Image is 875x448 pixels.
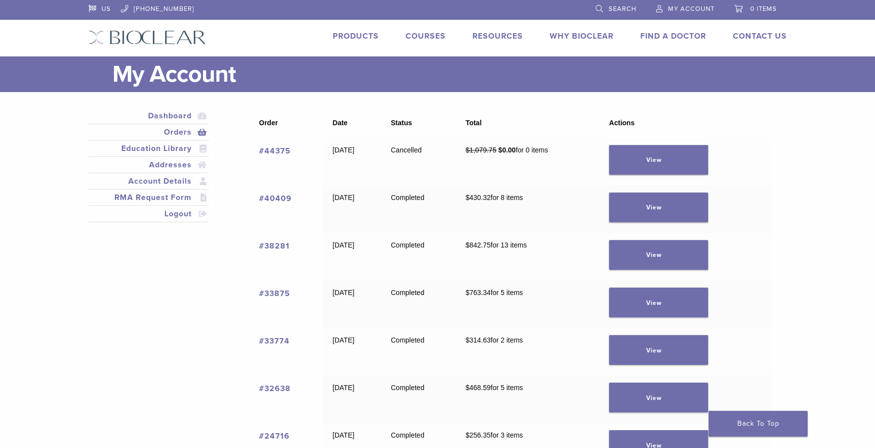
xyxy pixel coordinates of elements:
td: for 0 items [456,138,599,186]
a: Account Details [91,175,207,187]
td: Completed [381,186,456,233]
span: 842.75 [465,241,491,249]
a: Contact Us [733,31,787,41]
a: Orders [91,126,207,138]
td: for 13 items [456,233,599,281]
td: for 8 items [456,186,599,233]
time: [DATE] [333,194,355,201]
span: 0 items [750,5,777,13]
a: View order 32638 [609,383,708,412]
time: [DATE] [333,241,355,249]
span: Search [609,5,636,13]
td: Completed [381,281,456,328]
a: View order number 44375 [259,146,291,156]
a: View order 44375 [609,145,708,175]
span: My Account [668,5,715,13]
time: [DATE] [333,384,355,392]
nav: Account pages [89,108,209,234]
a: Addresses [91,159,207,171]
span: 256.35 [465,431,491,439]
a: Products [333,31,379,41]
span: $ [465,336,469,344]
span: $ [465,289,469,297]
td: Completed [381,233,456,281]
a: Education Library [91,143,207,154]
td: for 5 items [456,281,599,328]
span: Status [391,119,412,127]
td: Cancelled [381,138,456,186]
a: Courses [406,31,446,41]
a: Logout [91,208,207,220]
span: Date [333,119,348,127]
span: $ [498,146,502,154]
time: [DATE] [333,336,355,344]
a: View order number 40409 [259,194,292,203]
a: View order 33875 [609,288,708,317]
span: 430.32 [465,194,491,201]
a: View order number 32638 [259,384,291,394]
a: Find A Doctor [640,31,706,41]
a: Back To Top [709,411,808,437]
td: Completed [381,376,456,423]
a: View order 33774 [609,335,708,365]
span: 468.59 [465,384,491,392]
a: RMA Request Form [91,192,207,203]
time: [DATE] [333,431,355,439]
a: Why Bioclear [550,31,614,41]
span: $ [465,241,469,249]
span: Total [465,119,481,127]
span: Order [259,119,278,127]
span: $ [465,384,469,392]
span: 763.34 [465,289,491,297]
span: 314.63 [465,336,491,344]
img: Bioclear [89,30,206,45]
a: Resources [472,31,523,41]
span: Actions [609,119,634,127]
h1: My Account [112,56,787,92]
a: View order 40409 [609,193,708,222]
td: for 5 items [456,376,599,423]
span: 0.00 [498,146,515,154]
a: View order number 38281 [259,241,290,251]
span: $ [465,194,469,201]
a: View order number 24716 [259,431,290,441]
a: View order 38281 [609,240,708,270]
td: Completed [381,328,456,376]
span: $ [465,431,469,439]
del: $1,079.75 [465,146,496,154]
td: for 2 items [456,328,599,376]
time: [DATE] [333,289,355,297]
a: View order number 33875 [259,289,290,299]
time: [DATE] [333,146,355,154]
a: View order number 33774 [259,336,290,346]
a: Dashboard [91,110,207,122]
